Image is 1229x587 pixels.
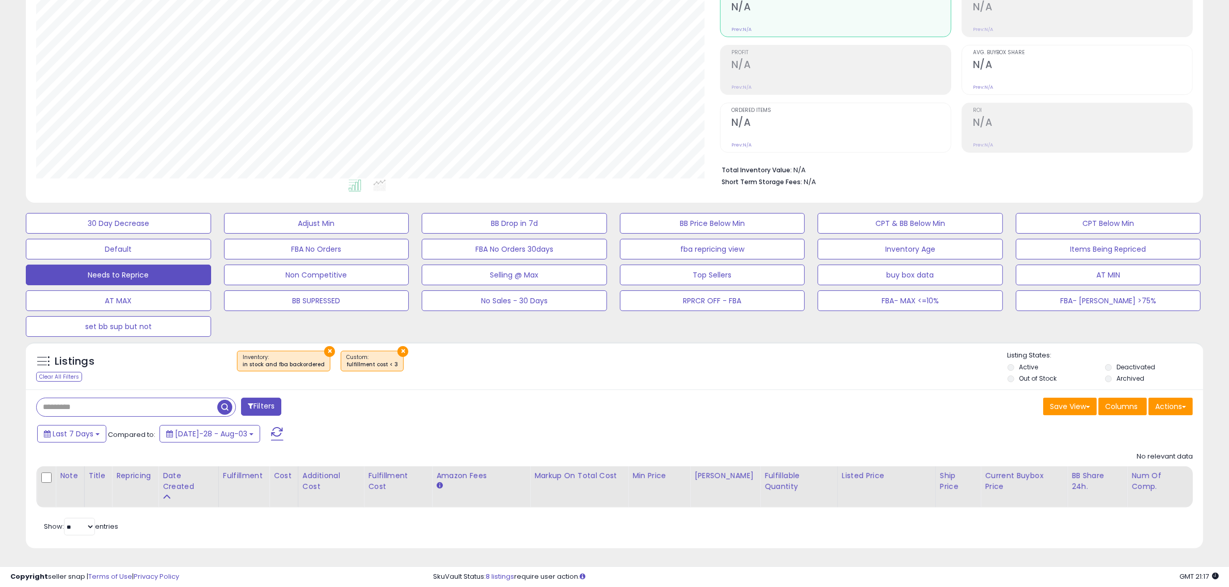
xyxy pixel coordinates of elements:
button: CPT Below Min [1016,213,1201,234]
span: Show: entries [44,521,118,531]
small: Prev: N/A [973,84,993,90]
h2: N/A [731,117,951,131]
div: fulfillment cost < 3 [346,361,398,368]
span: Columns [1105,401,1138,412]
button: CPT & BB Below Min [818,213,1003,234]
button: Needs to Reprice [26,265,211,285]
span: Avg. Buybox Share [973,50,1192,56]
div: Fulfillment Cost [368,470,427,492]
button: FBA No Orders [224,239,409,259]
label: Deactivated [1116,363,1155,371]
div: Fulfillable Quantity [764,470,833,492]
p: Listing States: [1008,351,1203,361]
div: Num of Comp. [1131,470,1188,492]
div: Markup on Total Cost [534,470,624,481]
li: N/A [722,163,1185,175]
div: Fulfillment [223,470,265,481]
div: Current Buybox Price [985,470,1063,492]
th: The percentage added to the cost of goods (COGS) that forms the calculator for Min & Max prices. [530,466,628,508]
button: FBA No Orders 30days [422,239,607,259]
button: AT MIN [1016,265,1201,285]
b: Total Inventory Value: [722,166,792,174]
button: fba repricing view [620,239,805,259]
div: Date Created [163,470,214,492]
div: Clear All Filters [36,372,82,382]
button: FBA- MAX <=10% [818,290,1003,311]
button: set bb sup but not [26,316,211,337]
button: BB Price Below Min [620,213,805,234]
label: Out of Stock [1019,374,1057,383]
div: Repricing [116,470,154,481]
span: Custom: [346,353,398,369]
button: × [324,346,335,357]
span: 2025-08-11 21:17 GMT [1179,572,1219,581]
button: Save View [1043,398,1097,415]
h2: N/A [973,1,1192,15]
button: Non Competitive [224,265,409,285]
div: Additional Cost [302,470,359,492]
span: N/A [804,177,816,187]
strong: Copyright [10,572,48,581]
button: Default [26,239,211,259]
button: Items Being Repriced [1016,239,1201,259]
button: Adjust Min [224,213,409,234]
button: AT MAX [26,290,211,311]
button: Top Sellers [620,265,805,285]
label: Active [1019,363,1038,371]
div: [PERSON_NAME] [694,470,756,481]
span: [DATE]-28 - Aug-03 [175,429,247,439]
span: Inventory : [243,353,325,369]
div: Note [60,470,80,481]
label: Archived [1116,374,1144,383]
span: ROI [973,108,1192,113]
button: [DATE]-28 - Aug-03 [159,425,260,443]
div: in stock and fba backordered [243,361,325,368]
h2: N/A [731,1,951,15]
h5: Listings [55,354,94,369]
div: Title [89,470,107,481]
button: buy box data [818,265,1003,285]
div: Min Price [632,470,685,481]
small: Amazon Fees. [436,481,442,491]
small: Prev: N/A [731,142,752,148]
div: BB Share 24h. [1072,470,1123,492]
small: Prev: N/A [731,84,752,90]
button: RPRCR OFF - FBA [620,290,805,311]
h2: N/A [973,117,1192,131]
div: Listed Price [842,470,931,481]
div: Cost [274,470,294,481]
button: FBA- [PERSON_NAME] >75% [1016,290,1201,311]
button: Inventory Age [818,239,1003,259]
div: No relevant data [1137,452,1193,462]
a: Terms of Use [88,572,132,581]
small: Prev: N/A [973,26,993,32]
button: 30 Day Decrease [26,213,211,234]
button: Actions [1148,398,1193,415]
span: Last 7 Days [53,429,93,439]
a: Privacy Policy [134,572,179,581]
h2: N/A [731,59,951,73]
button: Selling @ Max [422,265,607,285]
div: Ship Price [940,470,977,492]
div: SkuVault Status: require user action. [433,572,1219,582]
h2: N/A [973,59,1192,73]
button: BB Drop in 7d [422,213,607,234]
button: Filters [241,398,281,416]
span: Ordered Items [731,108,951,113]
span: Profit [731,50,951,56]
button: Columns [1098,398,1147,415]
button: × [397,346,408,357]
div: seller snap | | [10,572,179,582]
small: Prev: N/A [973,142,993,148]
div: Amazon Fees [436,470,525,481]
button: Last 7 Days [37,425,106,443]
b: Short Term Storage Fees: [722,177,802,186]
span: Compared to: [108,430,155,439]
button: No Sales - 30 Days [422,290,607,311]
small: Prev: N/A [731,26,752,32]
a: 8 listings [486,572,514,581]
button: BB SUPRESSED [224,290,409,311]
